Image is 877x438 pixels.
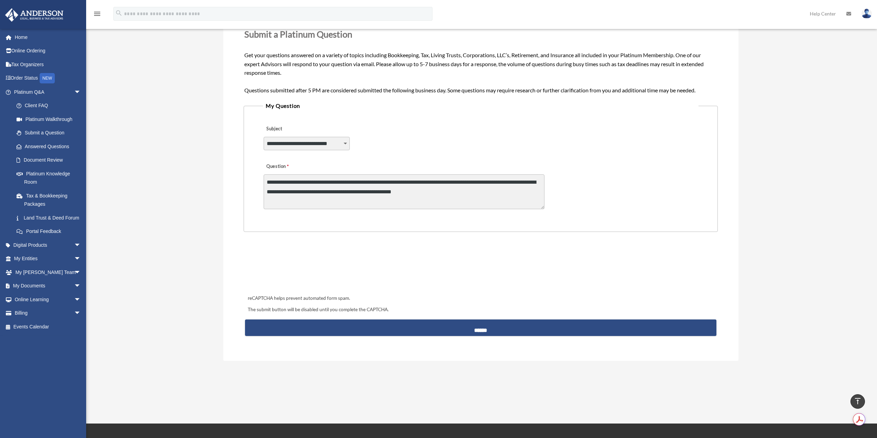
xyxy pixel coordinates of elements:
[5,238,91,252] a: Digital Productsarrow_drop_down
[10,153,91,167] a: Document Review
[74,265,88,279] span: arrow_drop_down
[10,167,91,189] a: Platinum Knowledge Room
[10,189,91,211] a: Tax & Bookkeeping Packages
[264,162,317,171] label: Question
[93,10,101,18] i: menu
[264,124,329,134] label: Subject
[93,12,101,18] a: menu
[263,101,698,111] legend: My Question
[74,252,88,266] span: arrow_drop_down
[5,265,91,279] a: My [PERSON_NAME] Teamarrow_drop_down
[245,306,716,314] div: The submit button will be disabled until you complete the CAPTCHA.
[5,44,91,58] a: Online Ordering
[850,394,865,409] a: vertical_align_top
[74,85,88,99] span: arrow_drop_down
[10,225,91,238] a: Portal Feedback
[5,71,91,85] a: Order StatusNEW
[854,397,862,405] i: vertical_align_top
[245,294,716,303] div: reCAPTCHA helps prevent automated form spam.
[5,306,91,320] a: Billingarrow_drop_down
[115,9,123,17] i: search
[5,320,91,334] a: Events Calendar
[246,253,350,280] iframe: reCAPTCHA
[5,252,91,266] a: My Entitiesarrow_drop_down
[5,279,91,293] a: My Documentsarrow_drop_down
[5,85,91,99] a: Platinum Q&Aarrow_drop_down
[74,238,88,252] span: arrow_drop_down
[74,293,88,307] span: arrow_drop_down
[40,73,55,83] div: NEW
[74,306,88,320] span: arrow_drop_down
[244,29,352,39] span: Submit a Platinum Question
[10,211,91,225] a: Land Trust & Deed Forum
[10,126,88,140] a: Submit a Question
[3,8,65,22] img: Anderson Advisors Platinum Portal
[10,99,91,113] a: Client FAQ
[861,9,872,19] img: User Pic
[74,279,88,293] span: arrow_drop_down
[5,58,91,71] a: Tax Organizers
[5,293,91,306] a: Online Learningarrow_drop_down
[10,112,91,126] a: Platinum Walkthrough
[10,140,91,153] a: Answered Questions
[5,30,91,44] a: Home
